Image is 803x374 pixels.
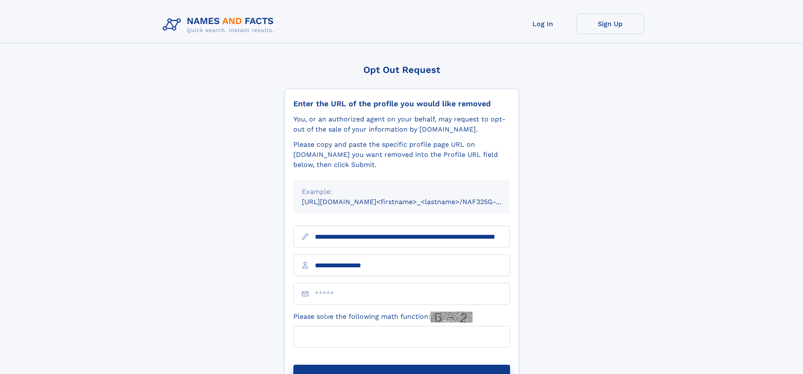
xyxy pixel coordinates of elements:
[293,99,510,108] div: Enter the URL of the profile you would like removed
[302,198,526,206] small: [URL][DOMAIN_NAME]<firstname>_<lastname>/NAF325G-xxxxxxxx
[293,114,510,135] div: You, or an authorized agent on your behalf, may request to opt-out of the sale of your informatio...
[509,13,577,34] a: Log In
[285,65,519,75] div: Opt Out Request
[302,187,502,197] div: Example:
[577,13,644,34] a: Sign Up
[159,13,281,36] img: Logo Names and Facts
[293,140,510,170] div: Please copy and paste the specific profile page URL on [DOMAIN_NAME] you want removed into the Pr...
[293,312,473,323] label: Please solve the following math function:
